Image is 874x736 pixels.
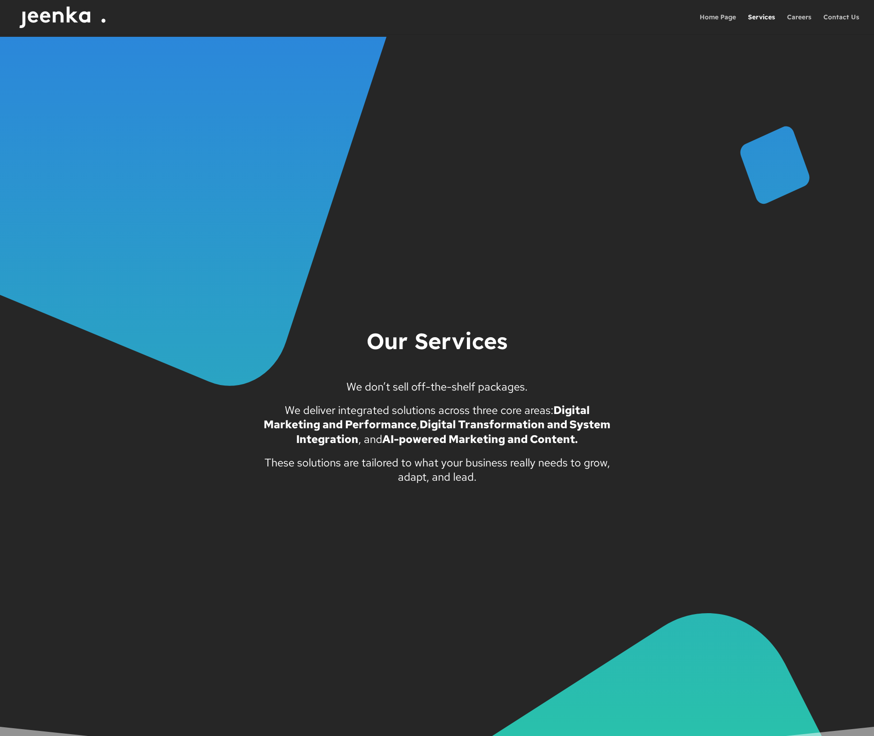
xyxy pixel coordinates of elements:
p: These solutions are tailored to what your business really needs to grow, adapt, and lead. [258,455,616,484]
strong: Digital Marketing and Performance [264,403,590,431]
h1: Our Services [258,326,616,379]
a: Contact Us [823,14,859,34]
a: Services [748,14,775,34]
p: We deliver integrated solutions across three core areas: , , and [258,403,616,455]
a: Careers [787,14,811,34]
strong: Digital Transformation and System Integration [296,417,610,446]
p: We don’t sell off-the-shelf packages. [258,379,616,403]
strong: AI-powered Marketing and Content. [382,432,578,446]
a: Home Page [700,14,736,34]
